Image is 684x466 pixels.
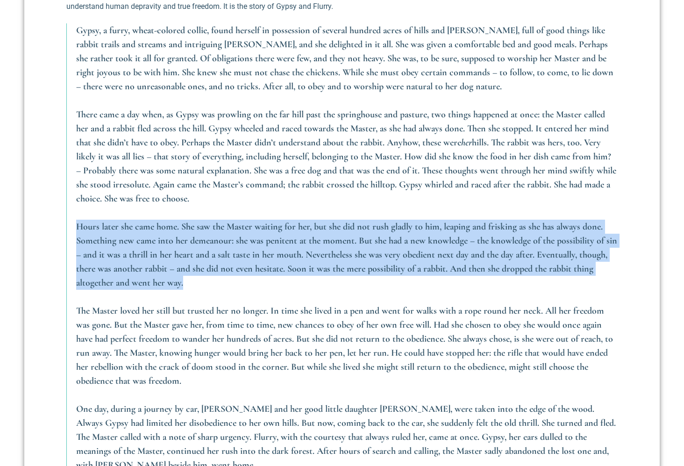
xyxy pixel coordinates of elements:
em: The Master loved her still but trusted her no longer. In time she lived in a pen and went for wal... [76,305,613,387]
em: Hours later she came home. She saw the Master waiting for her, but she did not rush gladly to him... [76,221,617,288]
em: hills. The rabbit was hers, too. Very likely it was all lies – that story of everything, includin... [76,137,616,204]
em: There came a day when, as Gypsy was prowling on the far hill past the springhouse and pasture, tw... [76,109,609,148]
p: her [76,108,618,206]
em: Gypsy, a furry, wheat-colored collie, found herself in possession of several hundred acres of hil... [76,25,613,92]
